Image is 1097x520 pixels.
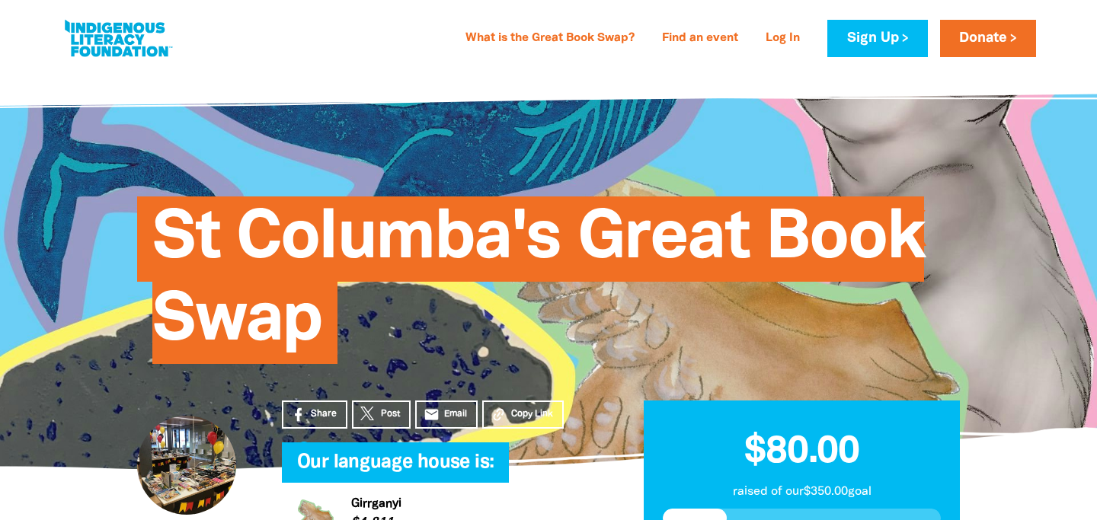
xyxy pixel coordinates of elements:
[311,407,337,421] span: Share
[424,407,440,423] i: email
[282,400,347,429] a: Share
[511,407,553,421] span: Copy Link
[297,454,494,483] span: Our language house is:
[444,407,467,421] span: Email
[456,27,644,51] a: What is the Great Book Swap?
[940,20,1036,57] a: Donate
[653,27,747,51] a: Find an event
[282,467,598,477] h6: My Team
[744,435,859,470] span: $80.00
[827,20,927,57] a: Sign Up
[381,407,400,421] span: Post
[352,400,411,429] a: Post
[756,27,809,51] a: Log In
[482,400,564,429] button: Copy Link
[152,208,924,364] span: St Columba's Great Book Swap
[415,400,478,429] a: emailEmail
[663,483,941,501] p: raised of our $350.00 goal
